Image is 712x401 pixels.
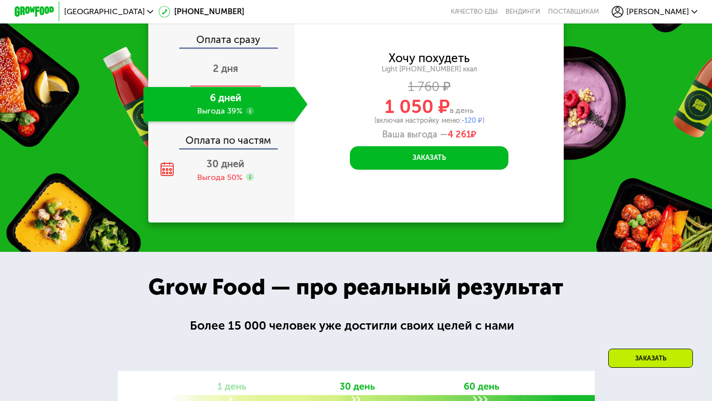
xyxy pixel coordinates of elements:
div: Более 15 000 человек уже достигли своих целей с нами [190,316,522,335]
a: Вендинги [505,8,540,16]
div: Выгода 50% [197,172,242,183]
span: в день [450,106,474,115]
span: -120 ₽ [461,116,482,125]
a: Качество еды [451,8,498,16]
div: Хочу похудеть [389,53,470,64]
span: [GEOGRAPHIC_DATA] [64,8,145,16]
div: Заказать [608,349,693,368]
div: поставщикам [548,8,599,16]
a: [PHONE_NUMBER] [159,6,244,18]
div: (включая настройку меню: ) [295,117,564,124]
span: ₽ [448,129,476,140]
div: Оплата сразу [149,35,295,47]
span: [PERSON_NAME] [626,8,689,16]
span: 1 050 ₽ [385,95,450,118]
div: Ваша выгода — [295,129,564,140]
div: Оплата по частям [149,126,295,148]
button: Заказать [350,146,508,170]
span: 30 дней [207,158,244,170]
div: Light [PHONE_NUMBER] ккал [295,65,564,74]
span: 4 261 [448,129,471,140]
span: 2 дня [213,63,238,74]
div: 1 760 ₽ [295,81,564,92]
div: Grow Food — про реальный результат [132,270,580,304]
